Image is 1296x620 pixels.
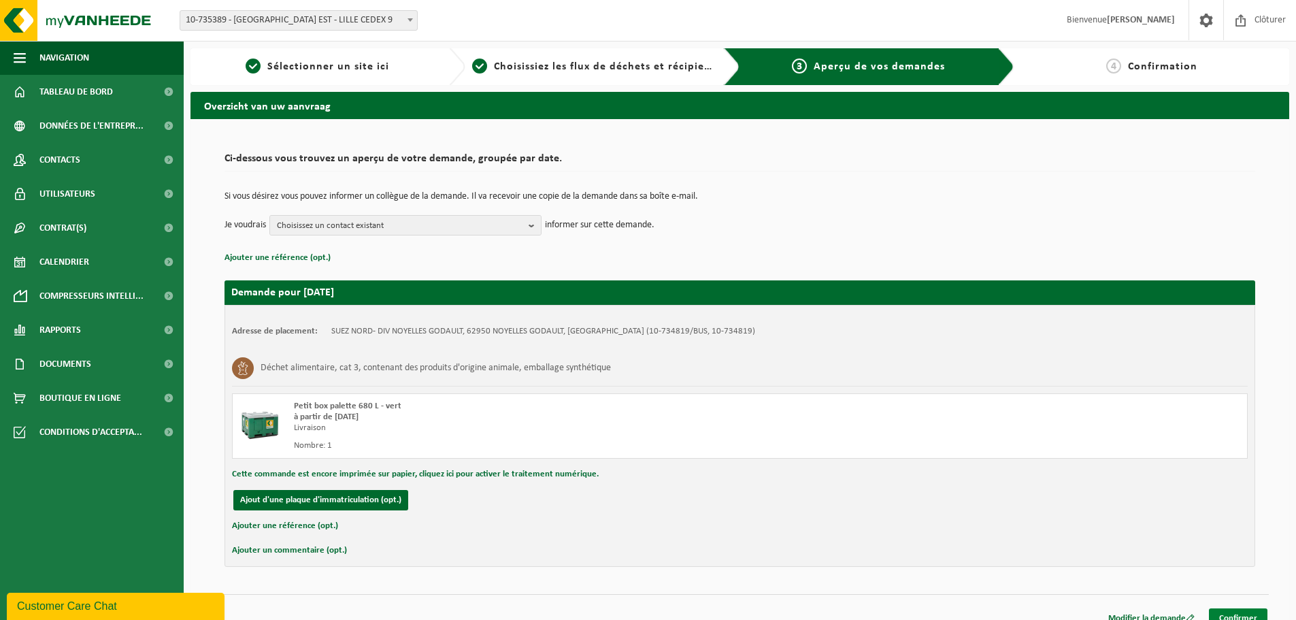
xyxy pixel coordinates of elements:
span: Utilisateurs [39,177,95,211]
span: 2 [472,59,487,74]
strong: à partir de [DATE] [294,412,359,421]
strong: [PERSON_NAME] [1107,15,1175,25]
span: Documents [39,347,91,381]
span: Compresseurs intelli... [39,279,144,313]
p: Si vous désirez vous pouvez informer un collègue de la demande. Il va recevoir une copie de la de... [225,192,1255,201]
iframe: chat widget [7,590,227,620]
span: 1 [246,59,261,74]
span: Contacts [39,143,80,177]
button: Ajouter une référence (opt.) [232,517,338,535]
p: Je voudrais [225,215,266,235]
span: 4 [1106,59,1121,74]
h2: Overzicht van uw aanvraag [190,92,1289,118]
span: Petit box palette 680 L - vert [294,402,401,410]
span: Données de l'entrepr... [39,109,144,143]
span: Calendrier [39,245,89,279]
span: Rapports [39,313,81,347]
span: Navigation [39,41,89,75]
span: Aperçu de vos demandes [814,61,945,72]
strong: Adresse de placement: [232,327,318,336]
h2: Ci-dessous vous trouvez un aperçu de votre demande, groupée par date. [225,153,1255,172]
div: Livraison [294,423,795,434]
strong: Demande pour [DATE] [231,287,334,298]
span: Contrat(s) [39,211,86,245]
h3: Déchet alimentaire, cat 3, contenant des produits d'origine animale, emballage synthétique [261,357,611,379]
span: Sélectionner un site ici [267,61,389,72]
img: PB-LB-0680-HPE-GN-01.png [239,401,280,442]
p: informer sur cette demande. [545,215,654,235]
button: Ajouter une référence (opt.) [225,249,331,267]
span: Conditions d'accepta... [39,415,142,449]
span: Choisissiez les flux de déchets et récipients [494,61,720,72]
a: 1Sélectionner un site ici [197,59,438,75]
span: Tableau de bord [39,75,113,109]
button: Ajouter un commentaire (opt.) [232,542,347,559]
span: Boutique en ligne [39,381,121,415]
span: 10-735389 - SUEZ RV NORD EST - LILLE CEDEX 9 [180,11,417,30]
button: Ajout d'une plaque d'immatriculation (opt.) [233,490,408,510]
div: Nombre: 1 [294,440,795,451]
span: 3 [792,59,807,74]
button: Choisissez un contact existant [269,215,542,235]
td: SUEZ NORD- DIV NOYELLES GODAULT, 62950 NOYELLES GODAULT, [GEOGRAPHIC_DATA] (10-734819/BUS, 10-734... [331,326,755,337]
span: Confirmation [1128,61,1197,72]
a: 2Choisissiez les flux de déchets et récipients [472,59,713,75]
span: 10-735389 - SUEZ RV NORD EST - LILLE CEDEX 9 [180,10,418,31]
span: Choisissez un contact existant [277,216,523,236]
button: Cette commande est encore imprimée sur papier, cliquez ici pour activer le traitement numérique. [232,466,599,483]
